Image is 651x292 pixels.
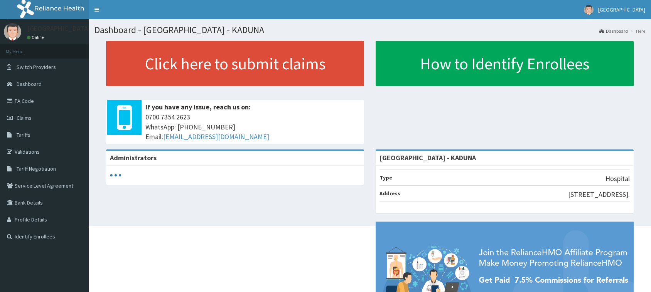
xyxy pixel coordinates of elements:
span: [GEOGRAPHIC_DATA] [598,6,645,13]
span: Switch Providers [17,64,56,70]
a: [EMAIL_ADDRESS][DOMAIN_NAME] [163,132,269,141]
a: Online [27,35,46,40]
b: Administrators [110,153,157,162]
b: Type [379,174,392,181]
svg: audio-loading [110,169,121,181]
b: Address [379,190,400,197]
p: [STREET_ADDRESS]. [568,190,630,200]
span: Claims [17,114,32,121]
span: Dashboard [17,81,42,87]
p: Hospital [605,174,630,184]
a: How to Identify Enrollees [376,41,634,86]
p: [GEOGRAPHIC_DATA] [27,25,91,32]
span: Tariff Negotiation [17,165,56,172]
span: 0700 7354 2623 WhatsApp: [PHONE_NUMBER] Email: [145,112,360,142]
a: Click here to submit claims [106,41,364,86]
b: If you have any issue, reach us on: [145,102,251,111]
li: Here [629,28,645,34]
a: Dashboard [599,28,628,34]
h1: Dashboard - [GEOGRAPHIC_DATA] - KADUNA [94,25,645,35]
img: User Image [584,5,594,15]
strong: [GEOGRAPHIC_DATA] - KADUNA [379,153,476,162]
img: User Image [4,23,21,40]
span: Tariffs [17,131,30,138]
